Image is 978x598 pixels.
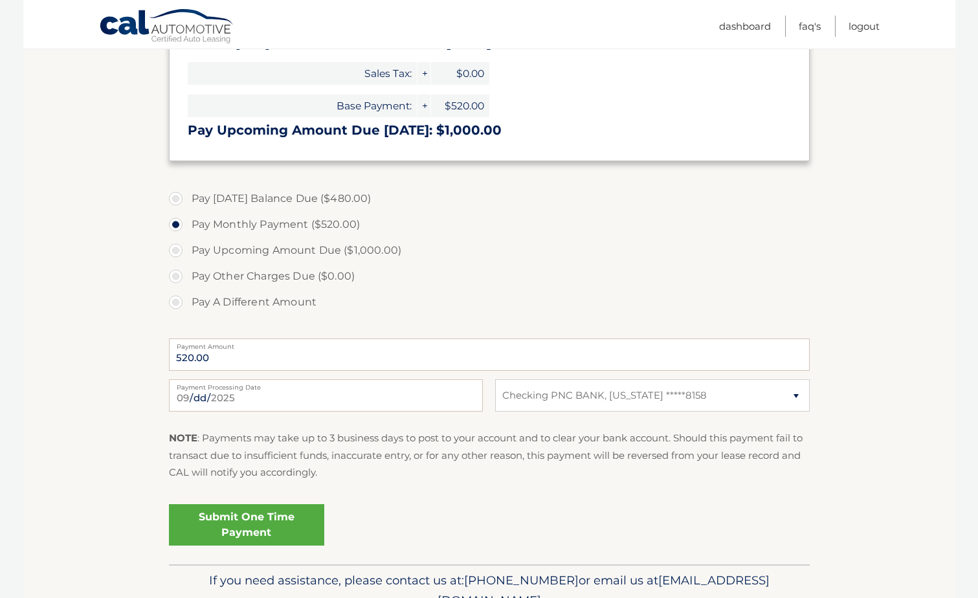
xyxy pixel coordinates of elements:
[169,504,324,546] a: Submit One Time Payment
[99,8,235,46] a: Cal Automotive
[799,16,821,37] a: FAQ's
[169,338,810,349] label: Payment Amount
[169,379,483,390] label: Payment Processing Date
[169,186,810,212] label: Pay [DATE] Balance Due ($480.00)
[169,238,810,263] label: Pay Upcoming Amount Due ($1,000.00)
[719,16,771,37] a: Dashboard
[188,122,791,138] h3: Pay Upcoming Amount Due [DATE]: $1,000.00
[169,212,810,238] label: Pay Monthly Payment ($520.00)
[431,94,489,117] span: $520.00
[188,94,417,117] span: Base Payment:
[464,573,579,588] span: [PHONE_NUMBER]
[169,289,810,315] label: Pay A Different Amount
[169,432,197,444] strong: NOTE
[169,263,810,289] label: Pay Other Charges Due ($0.00)
[188,62,417,85] span: Sales Tax:
[169,430,810,481] p: : Payments may take up to 3 business days to post to your account and to clear your bank account....
[431,62,489,85] span: $0.00
[169,338,810,371] input: Payment Amount
[417,62,430,85] span: +
[417,94,430,117] span: +
[849,16,880,37] a: Logout
[169,379,483,412] input: Payment Date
